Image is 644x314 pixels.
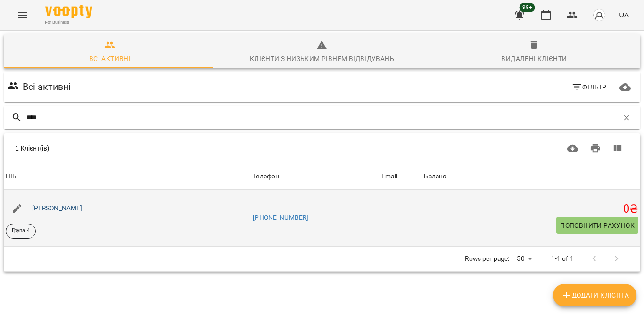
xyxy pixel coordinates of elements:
span: Додати клієнта [561,290,629,301]
span: Email [381,171,420,182]
h6: Всі активні [23,80,71,94]
a: [PERSON_NAME] [32,204,83,212]
button: Вигляд колонок [606,137,629,160]
div: Баланс [424,171,446,182]
p: 1-1 of 1 [551,254,574,264]
div: Sort [424,171,446,182]
a: [PHONE_NUMBER] [253,214,308,221]
div: Sort [381,171,397,182]
span: Телефон [253,171,378,182]
div: Група 4 [6,224,36,239]
h5: 0 ₴ [424,202,638,217]
div: Email [381,171,397,182]
button: UA [615,6,633,24]
div: ПІБ [6,171,17,182]
img: avatar_s.png [593,8,606,22]
button: Фільтр [568,79,611,96]
div: Телефон [253,171,279,182]
div: Table Toolbar [4,133,640,163]
span: Баланс [424,171,638,182]
span: For Business [45,19,92,25]
div: Видалені клієнти [501,53,567,64]
button: Menu [11,4,34,26]
span: ПІБ [6,171,249,182]
span: Поповнити рахунок [560,220,635,231]
div: 50 [513,252,536,266]
span: 99+ [520,3,535,12]
p: Група 4 [12,227,30,235]
p: Rows per page: [465,254,509,264]
div: Всі активні [89,53,131,64]
div: Клієнти з низьким рівнем відвідувань [250,53,394,64]
img: Voopty Logo [45,5,92,18]
div: Sort [6,171,17,182]
span: Фільтр [571,81,607,93]
span: UA [619,10,629,20]
button: Поповнити рахунок [556,217,638,234]
div: 1 Клієнт(ів) [15,144,305,153]
button: Друк [584,137,607,160]
button: Додати клієнта [553,284,636,306]
button: Завантажити CSV [561,137,584,160]
div: Sort [253,171,279,182]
